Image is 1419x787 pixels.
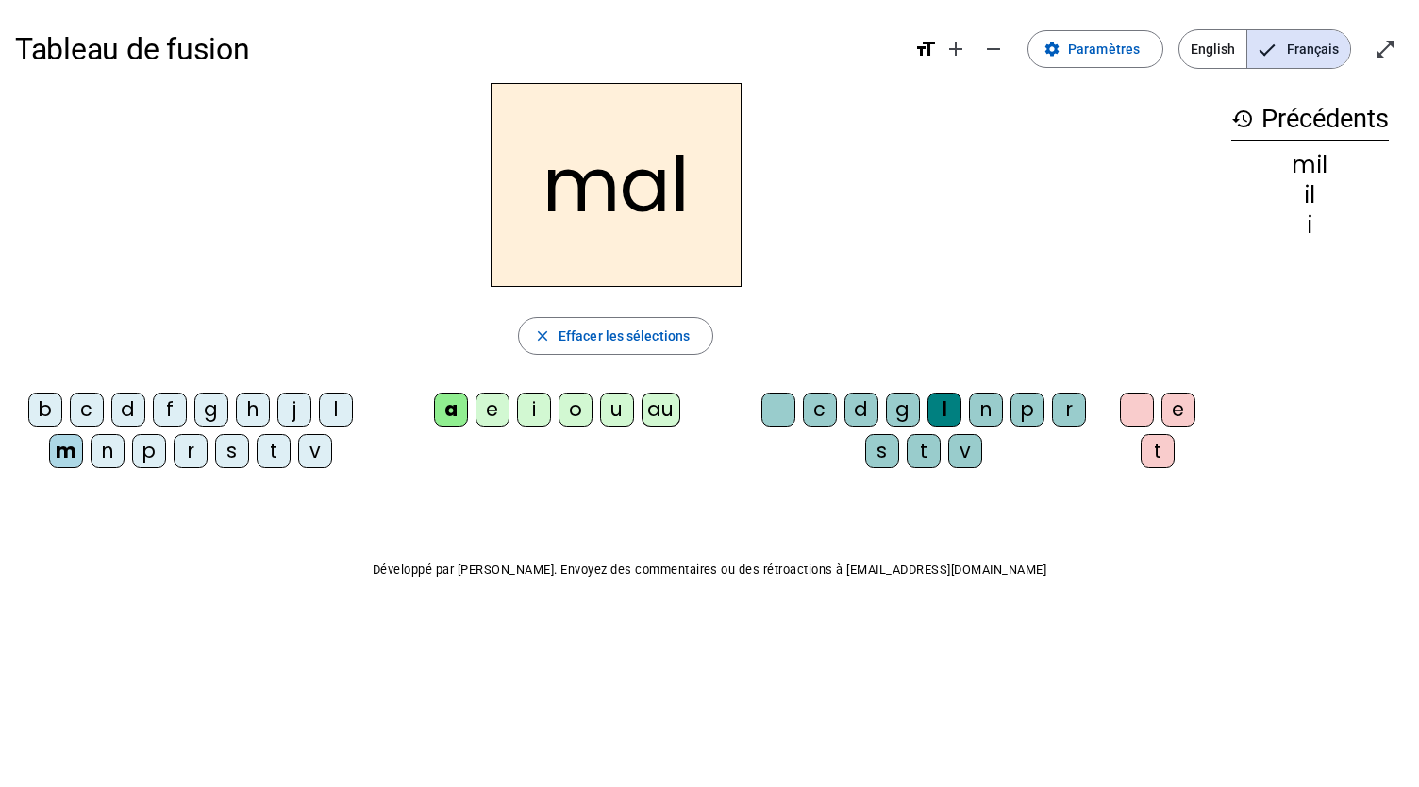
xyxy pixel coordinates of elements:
[642,393,680,427] div: au
[907,434,941,468] div: t
[886,393,920,427] div: g
[1052,393,1086,427] div: r
[1043,41,1060,58] mat-icon: settings
[15,559,1404,581] p: Développé par [PERSON_NAME]. Envoyez des commentaires ou des rétroactions à [EMAIL_ADDRESS][DOMAI...
[1231,184,1389,207] div: il
[803,393,837,427] div: c
[174,434,208,468] div: r
[865,434,899,468] div: s
[153,393,187,427] div: f
[1366,30,1404,68] button: Entrer en plein écran
[319,393,353,427] div: l
[600,393,634,427] div: u
[298,434,332,468] div: v
[1231,214,1389,237] div: i
[1161,393,1195,427] div: e
[969,393,1003,427] div: n
[927,393,961,427] div: l
[476,393,509,427] div: e
[236,393,270,427] div: h
[1231,154,1389,176] div: mil
[91,434,125,468] div: n
[1179,30,1246,68] span: English
[215,434,249,468] div: s
[518,317,713,355] button: Effacer les sélections
[1231,108,1254,130] mat-icon: history
[277,393,311,427] div: j
[937,30,975,68] button: Augmenter la taille de la police
[975,30,1012,68] button: Diminuer la taille de la police
[70,393,104,427] div: c
[844,393,878,427] div: d
[111,393,145,427] div: d
[1027,30,1163,68] button: Paramètres
[132,434,166,468] div: p
[559,393,593,427] div: o
[982,38,1005,60] mat-icon: remove
[948,434,982,468] div: v
[517,393,551,427] div: i
[1374,38,1396,60] mat-icon: open_in_full
[434,393,468,427] div: a
[559,325,690,347] span: Effacer les sélections
[534,327,551,344] mat-icon: close
[1178,29,1351,69] mat-button-toggle-group: Language selection
[1231,98,1389,141] h3: Précédents
[15,19,899,79] h1: Tableau de fusion
[944,38,967,60] mat-icon: add
[1068,38,1140,60] span: Paramètres
[491,83,742,287] h2: mal
[28,393,62,427] div: b
[1010,393,1044,427] div: p
[1141,434,1175,468] div: t
[1247,30,1350,68] span: Français
[914,38,937,60] mat-icon: format_size
[257,434,291,468] div: t
[194,393,228,427] div: g
[49,434,83,468] div: m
